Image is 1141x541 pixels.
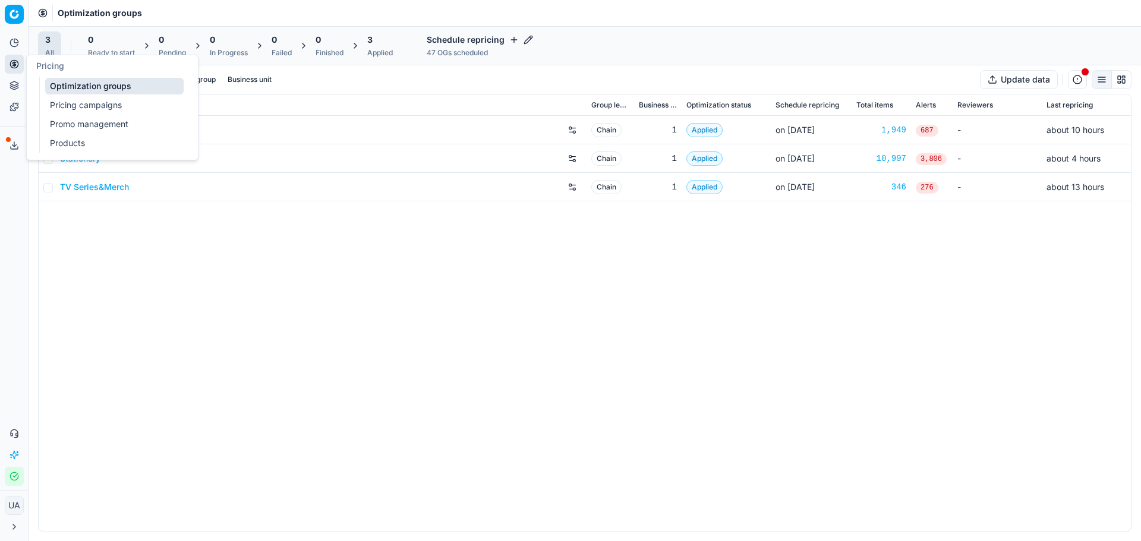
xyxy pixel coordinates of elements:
[36,61,64,71] span: Pricing
[916,125,938,137] span: 687
[367,48,393,58] div: Applied
[916,153,947,165] span: 3,806
[776,153,815,163] span: on [DATE]
[60,181,129,193] a: TV Series&Merch
[45,97,184,113] a: Pricing campaigns
[686,123,723,137] span: Applied
[367,34,373,46] span: 3
[58,7,142,19] span: Optimization groups
[272,34,277,46] span: 0
[316,34,321,46] span: 0
[427,34,533,46] h4: Schedule repricing
[980,70,1058,89] button: Update data
[686,180,723,194] span: Applied
[686,100,751,110] span: Optimization status
[45,135,184,151] a: Products
[639,153,677,164] div: 1
[686,151,723,166] span: Applied
[957,100,993,110] span: Reviewers
[953,144,1042,173] td: -
[639,181,677,193] div: 1
[45,116,184,132] a: Promo management
[856,181,906,193] a: 346
[856,124,906,136] a: 1,949
[856,100,893,110] span: Total items
[1047,125,1104,135] span: about 10 hours
[591,100,629,110] span: Group level
[953,116,1042,144] td: -
[272,48,292,58] div: Failed
[856,153,906,164] a: 10,997
[1047,153,1101,163] span: about 4 hours
[591,151,622,166] span: Chain
[953,173,1042,201] td: -
[1047,100,1093,110] span: Last repricing
[776,100,839,110] span: Schedule repricing
[45,34,51,46] span: 3
[159,34,164,46] span: 0
[45,48,54,58] div: All
[45,78,184,94] a: Optimization groups
[591,123,622,137] span: Chain
[591,180,622,194] span: Chain
[210,48,248,58] div: In Progress
[776,125,815,135] span: on [DATE]
[5,496,23,514] span: UA
[58,7,142,19] nav: breadcrumb
[88,34,93,46] span: 0
[5,496,24,515] button: UA
[223,72,276,87] button: Business unit
[1047,182,1104,192] span: about 13 hours
[916,182,938,194] span: 276
[159,48,186,58] div: Pending
[776,182,815,192] span: on [DATE]
[88,48,135,58] div: Ready to start
[639,124,677,136] div: 1
[427,48,533,58] div: 47 OGs scheduled
[316,48,343,58] div: Finished
[210,34,215,46] span: 0
[916,100,936,110] span: Alerts
[639,100,677,110] span: Business unit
